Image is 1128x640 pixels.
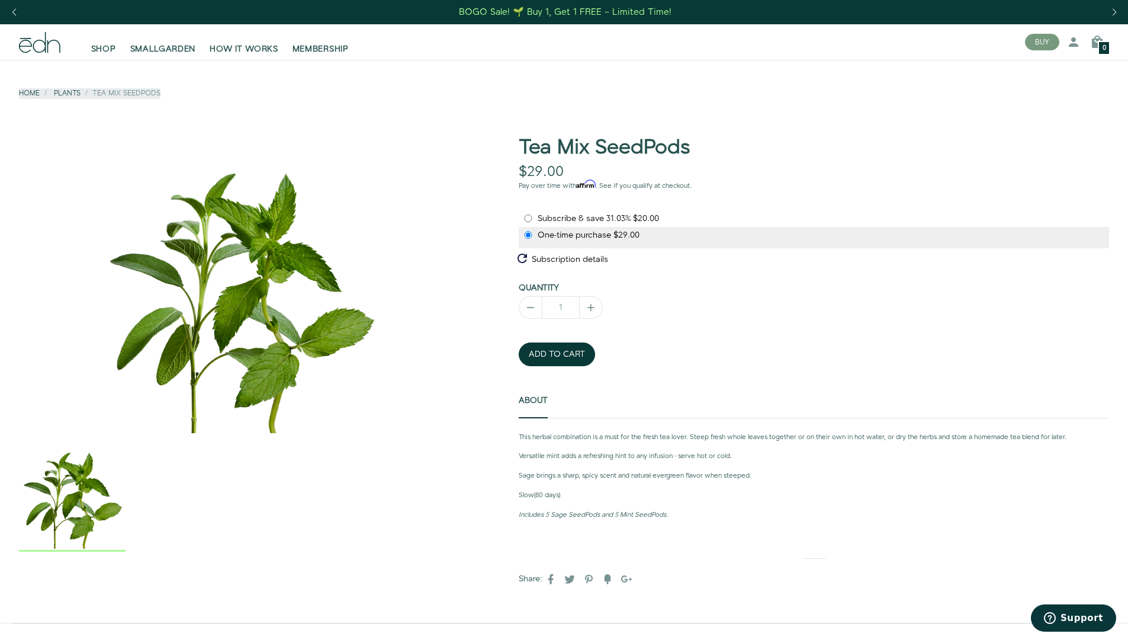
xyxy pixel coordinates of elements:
[606,213,633,225] span: 31.03%
[519,573,542,585] label: Share:
[538,229,613,241] span: One-time purchase
[519,491,1109,501] p: (80 days)
[519,510,668,520] em: Includes 5 Sage SeedPods and 5 Mint SeedPods.
[123,29,203,55] a: SMALLGARDEN
[633,213,659,225] span: recurring price
[519,383,548,418] a: About
[514,253,612,266] button: Subscription details
[527,254,608,265] span: Subscription details
[519,433,1109,520] div: About
[459,6,671,18] div: BOGO Sale! 🌱 Buy 1, Get 1 FREE – Limited Time!
[458,3,673,21] a: BOGO Sale! 🌱 Buy 1, Get 1 FREE – Limited Time!
[130,43,196,55] span: SMALLGARDEN
[19,137,462,433] div: 1 / 1
[210,43,278,55] span: HOW IT WORKS
[519,282,559,294] label: Quantity
[519,137,1109,159] h1: Tea Mix SeedPods
[576,180,596,188] span: Affirm
[1030,604,1116,634] iframe: Opens a widget where you can find more information
[203,29,285,55] a: HOW IT WORKS
[519,433,1109,443] p: This herbal combination is a must for the fresh tea lover. Steep fresh whole leaves together or o...
[1103,45,1106,52] span: 0
[519,452,732,461] span: Versatile mint adds a refreshing hint to any infusion - serve hot or cold.
[285,29,356,55] a: MEMBERSHIP
[519,343,595,366] button: ADD TO CART
[19,88,40,98] a: Home
[519,181,1109,191] p: Pay over time with . See if you qualify at checkout.
[519,471,751,481] span: Sage brings a sharp, spicy scent and natural evergreen flavor when steeped.
[293,43,349,55] span: MEMBERSHIP
[91,43,116,55] span: SHOP
[54,88,81,98] a: Plants
[519,491,534,500] strong: Slow
[538,213,606,225] span: Subscribe & save
[84,29,123,55] a: SHOP
[1025,34,1059,50] button: BUY
[19,439,126,552] div: 1 / 1
[81,88,160,98] li: Tea Mix SeedPods
[519,162,564,182] span: $29.00
[613,229,639,241] span: original price
[19,88,160,98] nav: breadcrumbs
